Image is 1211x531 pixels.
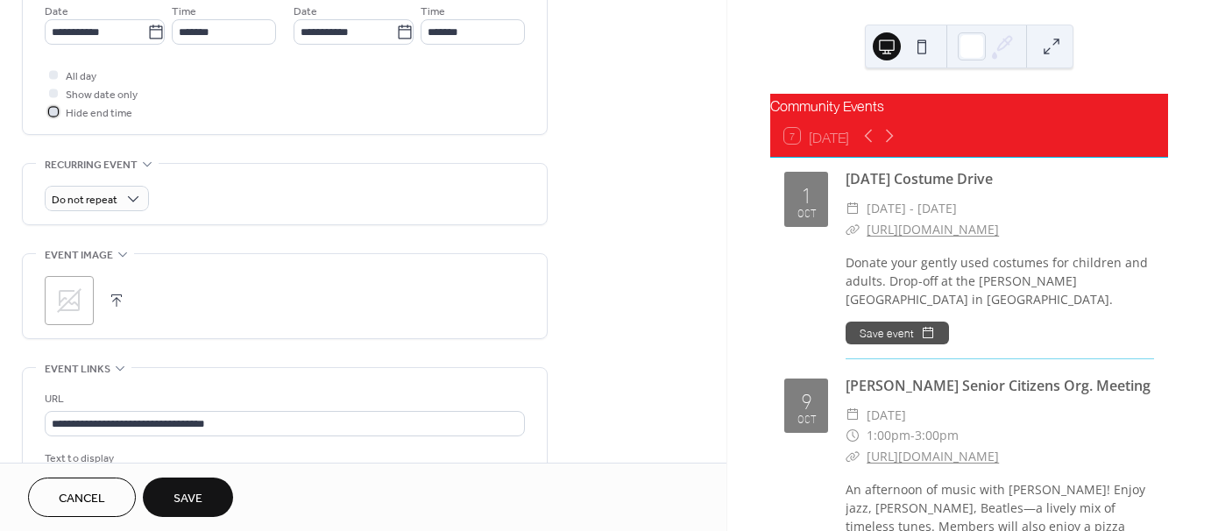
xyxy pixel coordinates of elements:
[867,448,999,464] a: [URL][DOMAIN_NAME]
[45,276,94,325] div: ;
[45,360,110,379] span: Event links
[867,198,957,219] span: [DATE] - [DATE]
[52,190,117,210] span: Do not repeat
[294,3,317,21] span: Date
[846,253,1154,308] div: Donate your gently used costumes for children and adults. Drop-off at the [PERSON_NAME][GEOGRAPHI...
[797,413,816,424] div: Oct
[45,156,138,174] span: Recurring event
[143,478,233,517] button: Save
[421,3,445,21] span: Time
[797,207,816,218] div: Oct
[867,425,910,446] span: 1:00pm
[846,322,949,344] button: Save event
[801,387,812,409] div: 9
[174,490,202,508] span: Save
[45,450,521,468] div: Text to display
[867,221,999,237] a: [URL][DOMAIN_NAME]
[846,219,860,240] div: ​
[28,478,136,517] button: Cancel
[45,390,521,408] div: URL
[846,446,860,467] div: ​
[910,425,915,446] span: -
[867,405,906,426] span: [DATE]
[66,104,132,123] span: Hide end time
[66,86,138,104] span: Show date only
[801,181,812,203] div: 1
[846,405,860,426] div: ​
[172,3,196,21] span: Time
[846,376,1151,395] a: [PERSON_NAME] Senior Citizens Org. Meeting
[59,490,105,508] span: Cancel
[45,3,68,21] span: Date
[66,67,96,86] span: All day
[846,425,860,446] div: ​
[846,169,993,188] a: [DATE] Costume Drive
[45,246,113,265] span: Event image
[770,94,1168,115] div: Community Events
[846,198,860,219] div: ​
[915,425,959,446] span: 3:00pm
